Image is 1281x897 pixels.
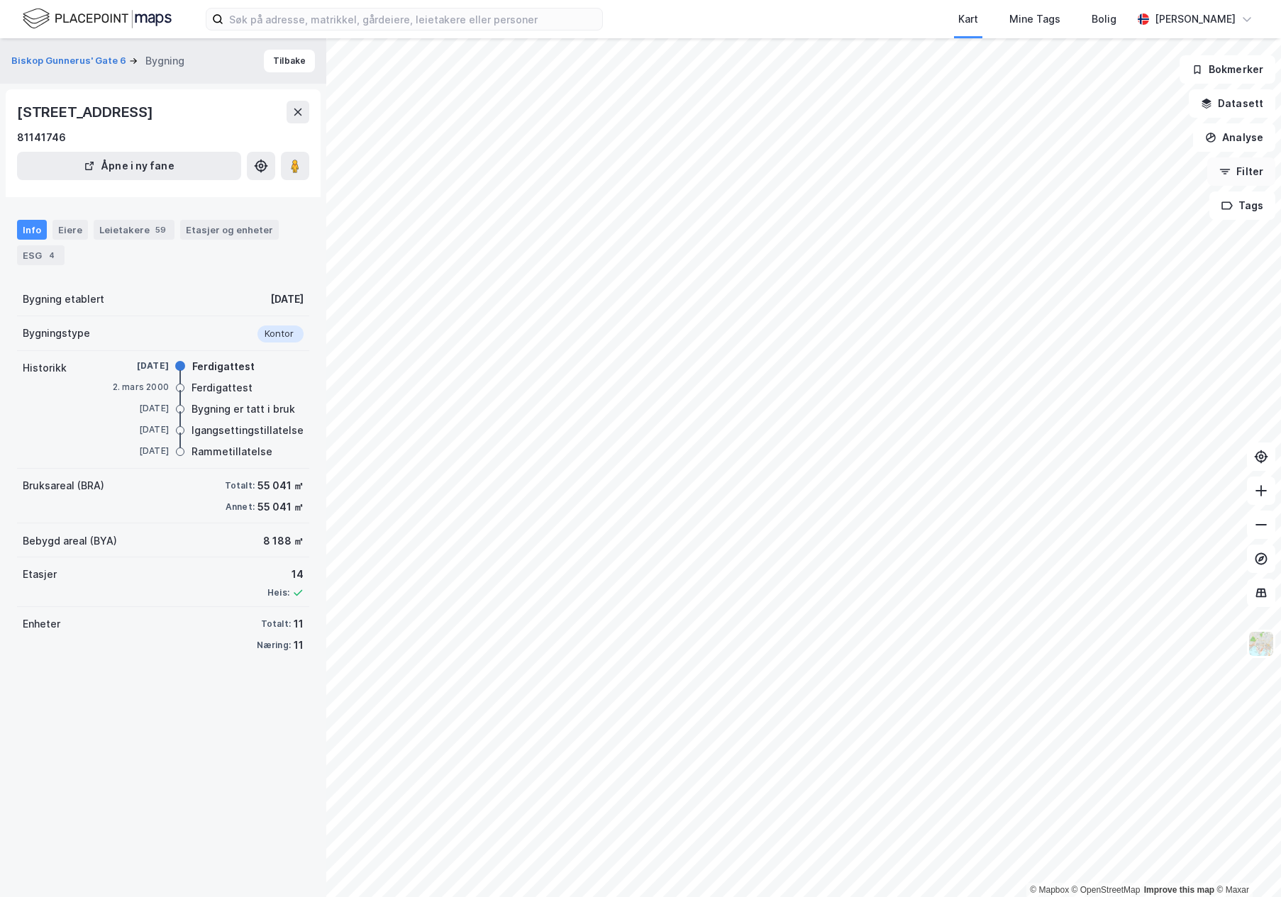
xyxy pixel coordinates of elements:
div: 2. mars 2000 [112,381,169,394]
button: Åpne i ny fane [17,152,241,180]
div: [STREET_ADDRESS] [17,101,156,123]
div: Bebygd areal (BYA) [23,533,117,550]
div: Næring: [257,640,291,651]
div: 55 041 ㎡ [257,498,304,516]
div: Bygningstype [23,325,90,342]
div: [DATE] [112,445,169,457]
div: 11 [294,615,304,633]
div: Totalt: [225,480,255,491]
div: 4 [45,248,59,262]
div: Bygning er tatt i bruk [192,401,295,418]
button: Biskop Gunnerus' Gate 6 [11,54,129,68]
div: Heis: [267,587,289,598]
div: 11 [294,637,304,654]
div: Totalt: [261,618,291,630]
div: Etasjer [23,566,57,583]
button: Analyse [1193,123,1275,152]
input: Søk på adresse, matrikkel, gårdeiere, leietakere eller personer [223,9,602,30]
div: Leietakere [94,220,174,240]
div: ESG [17,245,65,265]
div: [DATE] [112,423,169,436]
div: Kart [958,11,978,28]
div: Mine Tags [1009,11,1060,28]
div: Etasjer og enheter [186,223,273,236]
div: 14 [267,566,304,583]
div: Enheter [23,615,60,633]
div: Annet: [226,501,255,513]
div: Ferdigattest [192,379,253,396]
div: Bruksareal (BRA) [23,477,104,494]
img: Z [1248,630,1275,657]
button: Filter [1207,157,1275,186]
button: Tilbake [264,50,315,72]
div: [DATE] [270,291,304,308]
div: Historikk [23,360,67,377]
iframe: Chat Widget [1210,829,1281,897]
div: 8 188 ㎡ [263,533,304,550]
div: Kontrollprogram for chat [1210,829,1281,897]
div: Rammetillatelse [192,443,272,460]
div: 59 [152,223,169,237]
div: Bolig [1092,11,1116,28]
div: Info [17,220,47,240]
a: OpenStreetMap [1072,885,1141,895]
div: [DATE] [112,402,169,415]
div: Igangsettingstillatelse [192,422,304,439]
div: Ferdigattest [192,358,255,375]
div: Bygning [145,52,184,69]
div: Eiere [52,220,88,240]
div: Bygning etablert [23,291,104,308]
div: [PERSON_NAME] [1155,11,1236,28]
div: 81141746 [17,129,66,146]
a: Improve this map [1144,885,1214,895]
button: Datasett [1189,89,1275,118]
button: Bokmerker [1180,55,1275,84]
button: Tags [1209,191,1275,220]
a: Mapbox [1030,885,1069,895]
div: 55 041 ㎡ [257,477,304,494]
div: [DATE] [112,360,169,372]
img: logo.f888ab2527a4732fd821a326f86c7f29.svg [23,6,172,31]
